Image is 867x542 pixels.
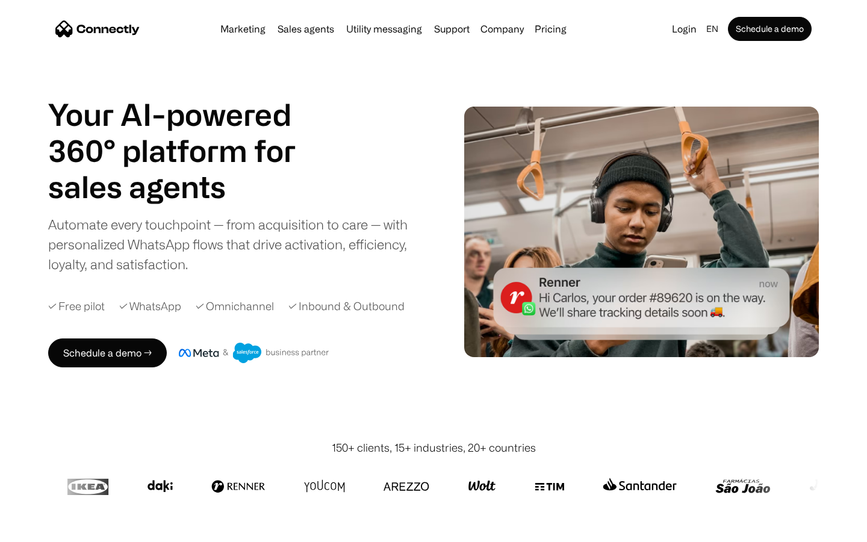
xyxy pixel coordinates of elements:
[12,520,72,538] aside: Language selected: English
[196,298,274,314] div: ✓ Omnichannel
[429,24,474,34] a: Support
[530,24,571,34] a: Pricing
[480,20,524,37] div: Company
[216,24,270,34] a: Marketing
[48,338,167,367] a: Schedule a demo →
[273,24,339,34] a: Sales agents
[119,298,181,314] div: ✓ WhatsApp
[288,298,405,314] div: ✓ Inbound & Outbound
[48,214,427,274] div: Automate every touchpoint — from acquisition to care — with personalized WhatsApp flows that driv...
[706,20,718,37] div: en
[48,169,325,205] h1: sales agents
[728,17,812,41] a: Schedule a demo
[332,440,536,456] div: 150+ clients, 15+ industries, 20+ countries
[24,521,72,538] ul: Language list
[341,24,427,34] a: Utility messaging
[179,343,329,363] img: Meta and Salesforce business partner badge.
[667,20,701,37] a: Login
[48,96,325,169] h1: Your AI-powered 360° platform for
[48,298,105,314] div: ✓ Free pilot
